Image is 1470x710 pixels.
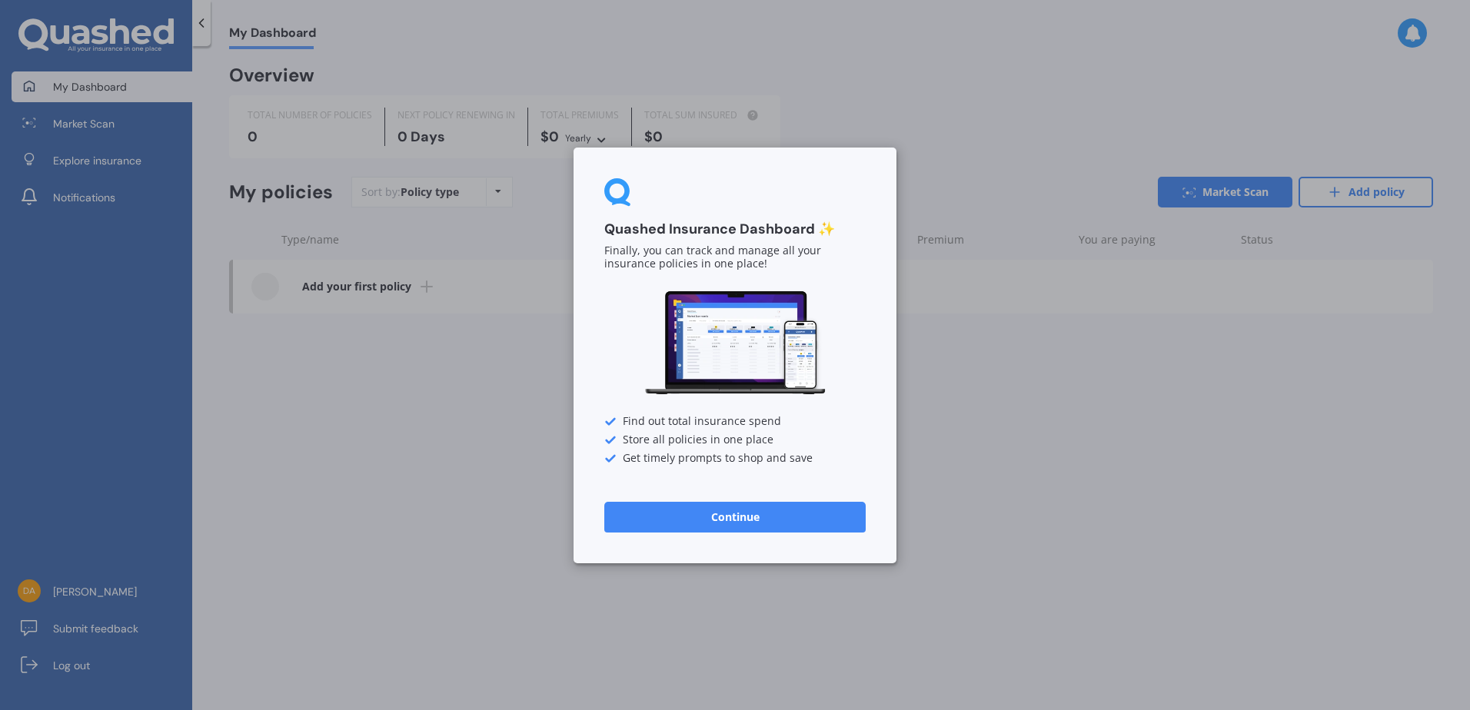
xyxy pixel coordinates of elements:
[604,501,866,532] button: Continue
[604,244,866,270] p: Finally, you can track and manage all your insurance policies in one place!
[643,289,827,397] img: Dashboard
[604,221,866,238] h3: Quashed Insurance Dashboard ✨
[604,452,866,464] div: Get timely prompts to shop and save
[604,433,866,446] div: Store all policies in one place
[604,415,866,427] div: Find out total insurance spend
